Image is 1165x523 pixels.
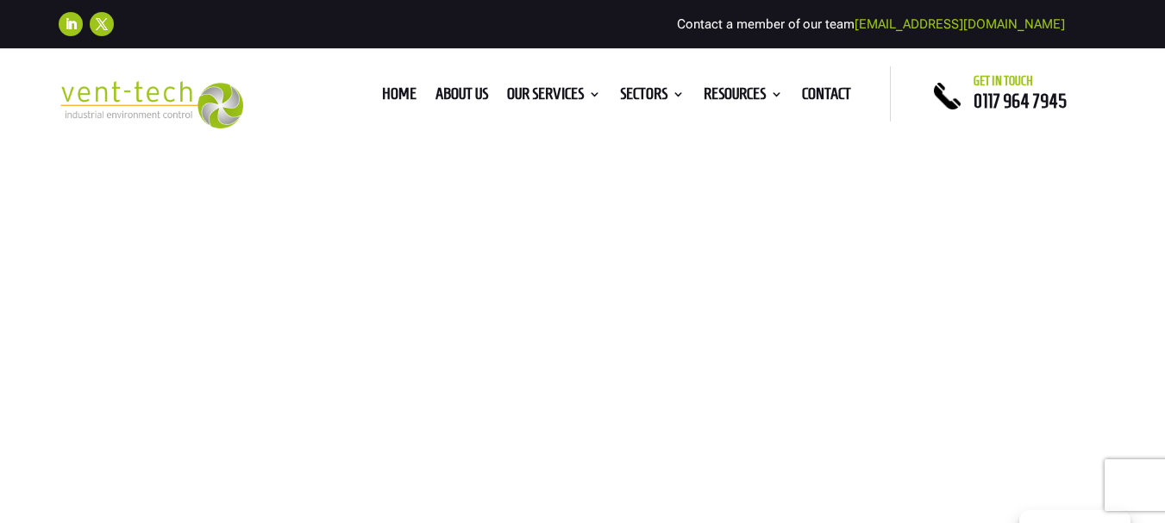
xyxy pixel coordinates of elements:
a: Home [382,88,417,107]
a: Follow on X [90,12,114,36]
span: Contact a member of our team [677,16,1065,32]
a: 0117 964 7945 [974,90,1067,111]
span: Get in touch [974,74,1033,88]
a: Resources [704,88,783,107]
img: 2023-09-27T08_35_16.549ZVENT-TECH---Clear-background [59,81,243,128]
a: [EMAIL_ADDRESS][DOMAIN_NAME] [855,16,1065,32]
a: About us [435,88,488,107]
a: Contact [802,88,851,107]
a: Our Services [507,88,601,107]
a: Sectors [620,88,685,107]
a: Follow on LinkedIn [59,12,83,36]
